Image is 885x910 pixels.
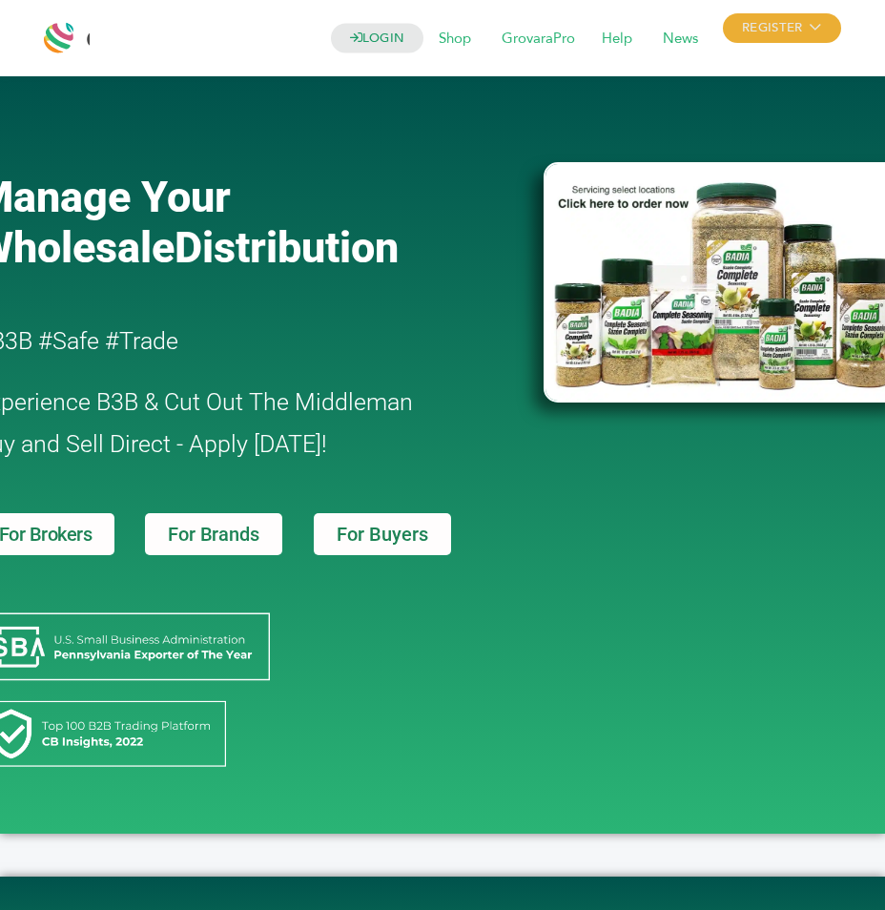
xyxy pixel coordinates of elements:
[145,513,281,555] a: For Brands
[588,29,646,50] a: Help
[649,29,711,50] a: News
[331,24,424,53] a: LOGIN
[588,21,646,57] span: Help
[488,29,588,50] a: GrovaraPro
[723,13,840,43] span: REGISTER
[425,21,484,57] span: Shop
[314,513,451,555] a: For Buyers
[425,29,484,50] a: Shop
[175,222,399,273] span: Distribution
[337,525,428,544] span: For Buyers
[168,525,258,544] span: For Brands
[649,21,711,57] span: News
[488,21,588,57] span: GrovaraPro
